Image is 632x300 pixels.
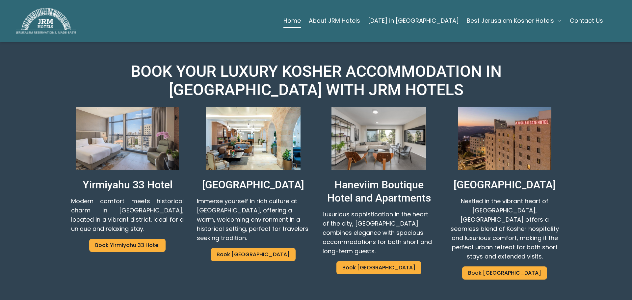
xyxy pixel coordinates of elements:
img: Haneviim Boutique Hotel and Apartments [323,107,435,170]
p: Nestled in the vibrant heart of [GEOGRAPHIC_DATA], [GEOGRAPHIC_DATA] offers a seamless blend of K... [448,197,561,261]
span: Best Jerusalem Kosher Hotels [467,16,554,25]
img: Jerusalem Gate Hotel [448,107,561,170]
button: Best Jerusalem Kosher Hotels [467,14,562,27]
a: [DATE] in [GEOGRAPHIC_DATA] [368,14,459,27]
a: Book [GEOGRAPHIC_DATA] [336,261,421,274]
p: Luxurious sophistication in the heart of the city, [GEOGRAPHIC_DATA] combines elegance with spaci... [323,210,435,256]
p: [GEOGRAPHIC_DATA] [454,178,556,191]
p: [GEOGRAPHIC_DATA] [202,178,304,191]
a: Book Yirmiyahu 33 Hotel [89,239,166,252]
p: Yirmiyahu 33 Hotel [83,178,172,191]
a: Book [GEOGRAPHIC_DATA] [211,248,296,261]
p: Haneviim Boutique Hotel and Apartments [323,178,435,205]
a: Contact Us [570,14,603,27]
a: Book [GEOGRAPHIC_DATA] [462,266,547,280]
a: Home [283,14,301,27]
img: Prima Palace hotel [197,107,309,170]
a: About JRM Hotels [309,14,360,27]
p: Immerse yourself in rich culture at [GEOGRAPHIC_DATA], offering a warm, welcoming environment in ... [197,197,309,243]
h2: BOOK YOUR LUXURY KOSHER ACCOMMODATION IN [GEOGRAPHIC_DATA] WITH JRM HOTELS [71,62,561,99]
img: JRM Hotels [16,8,76,34]
img: Yirmiyahu 33 Hotel [71,107,184,170]
p: Modern comfort meets historical charm in [GEOGRAPHIC_DATA], located in a vibrant district. Ideal ... [71,197,184,233]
